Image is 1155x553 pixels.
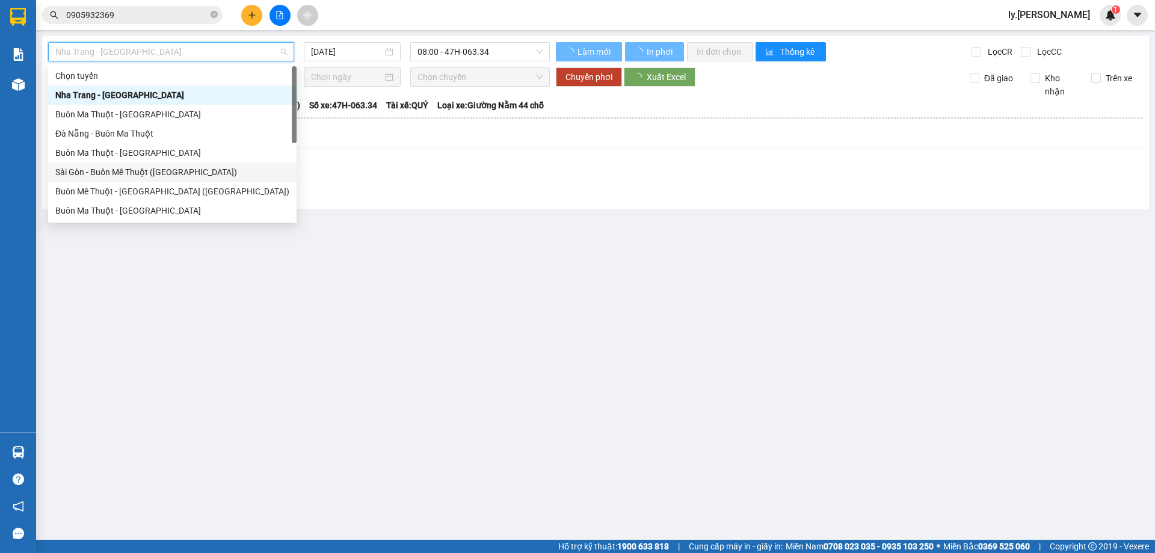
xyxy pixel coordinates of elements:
[1040,72,1082,98] span: Kho nhận
[269,5,291,26] button: file-add
[647,45,674,58] span: In phơi
[617,542,669,551] strong: 1900 633 818
[48,162,297,182] div: Sài Gòn - Buôn Mê Thuột (Hàng Hóa)
[48,143,297,162] div: Buôn Ma Thuột - Đà Nẵng
[83,85,160,125] li: VP [GEOGRAPHIC_DATA] (Hàng)
[978,542,1030,551] strong: 0369 525 060
[55,127,289,140] div: Đà Nẵng - Buôn Ma Thuột
[12,446,25,459] img: warehouse-icon
[786,540,934,553] span: Miền Nam
[48,105,297,124] div: Buôn Ma Thuột - Nha Trang
[1132,10,1143,20] span: caret-down
[13,528,24,539] span: message
[943,540,1030,553] span: Miền Bắc
[48,66,297,85] div: Chọn tuyến
[1127,5,1148,26] button: caret-down
[55,204,289,217] div: Buôn Ma Thuột - [GEOGRAPHIC_DATA]
[558,540,669,553] span: Hỗ trợ kỹ thuật:
[55,43,287,61] span: Nha Trang - Buôn Ma Thuột
[780,45,816,58] span: Thống kê
[66,8,208,22] input: Tìm tên, số ĐT hoặc mã đơn
[979,72,1018,85] span: Đã giao
[765,48,775,57] span: bar-chart
[12,78,25,91] img: warehouse-icon
[689,540,783,553] span: Cung cấp máy in - giấy in:
[211,11,218,18] span: close-circle
[6,85,83,98] li: VP Buôn Mê Thuột
[756,42,826,61] button: bar-chartThống kê
[678,540,680,553] span: |
[6,6,48,48] img: logo.jpg
[556,67,622,87] button: Chuyển phơi
[55,88,289,102] div: Nha Trang - [GEOGRAPHIC_DATA]
[311,70,383,84] input: Chọn ngày
[55,108,289,121] div: Buôn Ma Thuột - [GEOGRAPHIC_DATA]
[55,185,289,198] div: Buôn Mê Thuột - [GEOGRAPHIC_DATA] ([GEOGRAPHIC_DATA])
[624,67,695,87] button: Xuất Excel
[297,5,318,26] button: aim
[48,124,297,143] div: Đà Nẵng - Buôn Ma Thuột
[13,474,24,485] span: question-circle
[1101,72,1137,85] span: Trên xe
[556,42,622,61] button: Làm mới
[55,165,289,179] div: Sài Gòn - Buôn Mê Thuột ([GEOGRAPHIC_DATA])
[635,48,645,56] span: loading
[983,45,1014,58] span: Lọc CR
[937,544,940,549] span: ⚪️
[13,501,24,512] span: notification
[48,201,297,220] div: Buôn Ma Thuột - Sài Gòn
[625,42,684,61] button: In phơi
[1105,10,1116,20] img: icon-new-feature
[1032,45,1064,58] span: Lọc CC
[565,48,576,56] span: loading
[999,7,1100,22] span: ly.[PERSON_NAME]
[1039,540,1041,553] span: |
[55,146,289,159] div: Buôn Ma Thuột - [GEOGRAPHIC_DATA]
[386,99,428,112] span: Tài xế: QUÝ
[211,10,218,21] span: close-circle
[309,99,377,112] span: Số xe: 47H-063.34
[417,43,543,61] span: 08:00 - 47H-063.34
[248,11,256,19] span: plus
[303,11,312,19] span: aim
[1113,5,1118,14] span: 1
[276,11,284,19] span: file-add
[10,8,26,26] img: logo-vxr
[437,99,544,112] span: Loại xe: Giường Nằm 44 chỗ
[687,42,753,61] button: In đơn chọn
[6,6,174,71] li: [GEOGRAPHIC_DATA]
[55,69,289,82] div: Chọn tuyến
[12,48,25,61] img: solution-icon
[50,11,58,19] span: search
[824,542,934,551] strong: 0708 023 035 - 0935 103 250
[1112,5,1120,14] sup: 1
[311,45,383,58] input: 14/08/2025
[577,45,612,58] span: Làm mới
[1088,542,1097,551] span: copyright
[417,68,543,86] span: Chọn chuyến
[241,5,262,26] button: plus
[48,85,297,105] div: Nha Trang - Buôn Ma Thuột
[48,182,297,201] div: Buôn Mê Thuột - Sài Gòn (Hàng Hóa)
